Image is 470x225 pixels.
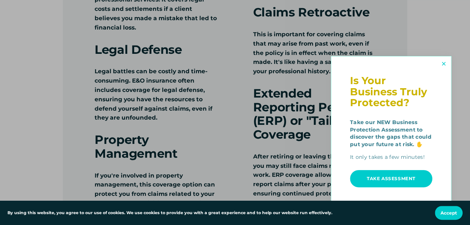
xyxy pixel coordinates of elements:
[7,210,332,216] p: By using this website, you agree to our use of cookies. We use cookies to provide you with a grea...
[350,154,432,161] p: It only takes a few minutes!
[350,119,433,148] strong: Take our NEW Business Protection Assessment to discover the gaps that could put your future at ri...
[437,58,449,70] a: Close
[440,210,457,216] span: Accept
[350,170,432,187] a: Take Assessment
[350,75,432,108] h1: Is Your Business Truly Protected?
[435,206,463,220] button: Accept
